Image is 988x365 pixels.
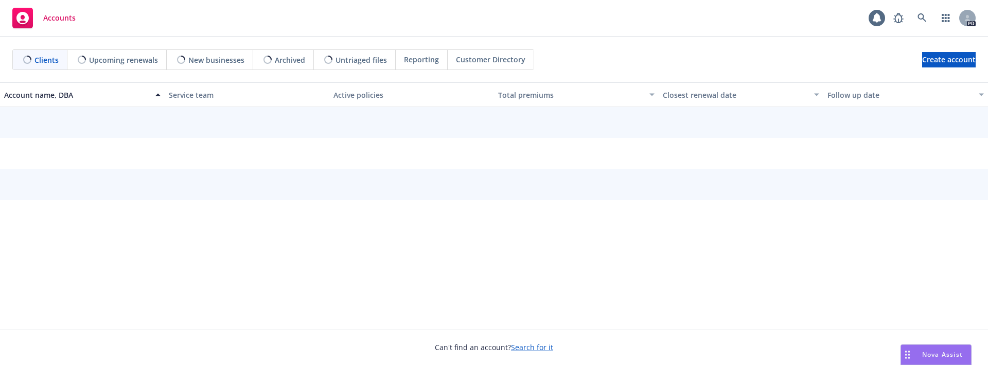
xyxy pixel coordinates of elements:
a: Create account [922,52,976,67]
button: Total premiums [494,82,659,107]
div: Follow up date [827,90,973,100]
a: Search [912,8,932,28]
span: Upcoming renewals [89,55,158,65]
button: Active policies [329,82,494,107]
span: Accounts [43,14,76,22]
div: Closest renewal date [663,90,808,100]
span: Nova Assist [922,350,963,359]
span: Reporting [404,54,439,65]
div: Active policies [333,90,490,100]
a: Switch app [936,8,956,28]
button: Service team [165,82,329,107]
span: Archived [275,55,305,65]
span: Untriaged files [336,55,387,65]
span: Create account [922,50,976,69]
span: Clients [34,55,59,65]
div: Service team [169,90,325,100]
button: Closest renewal date [659,82,823,107]
span: New businesses [188,55,244,65]
span: Customer Directory [456,54,525,65]
div: Total premiums [498,90,643,100]
a: Accounts [8,4,80,32]
div: Account name, DBA [4,90,149,100]
a: Report a Bug [888,8,909,28]
div: Drag to move [901,345,914,364]
button: Nova Assist [901,344,972,365]
button: Follow up date [823,82,988,107]
span: Can't find an account? [435,342,553,353]
a: Search for it [511,342,553,352]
